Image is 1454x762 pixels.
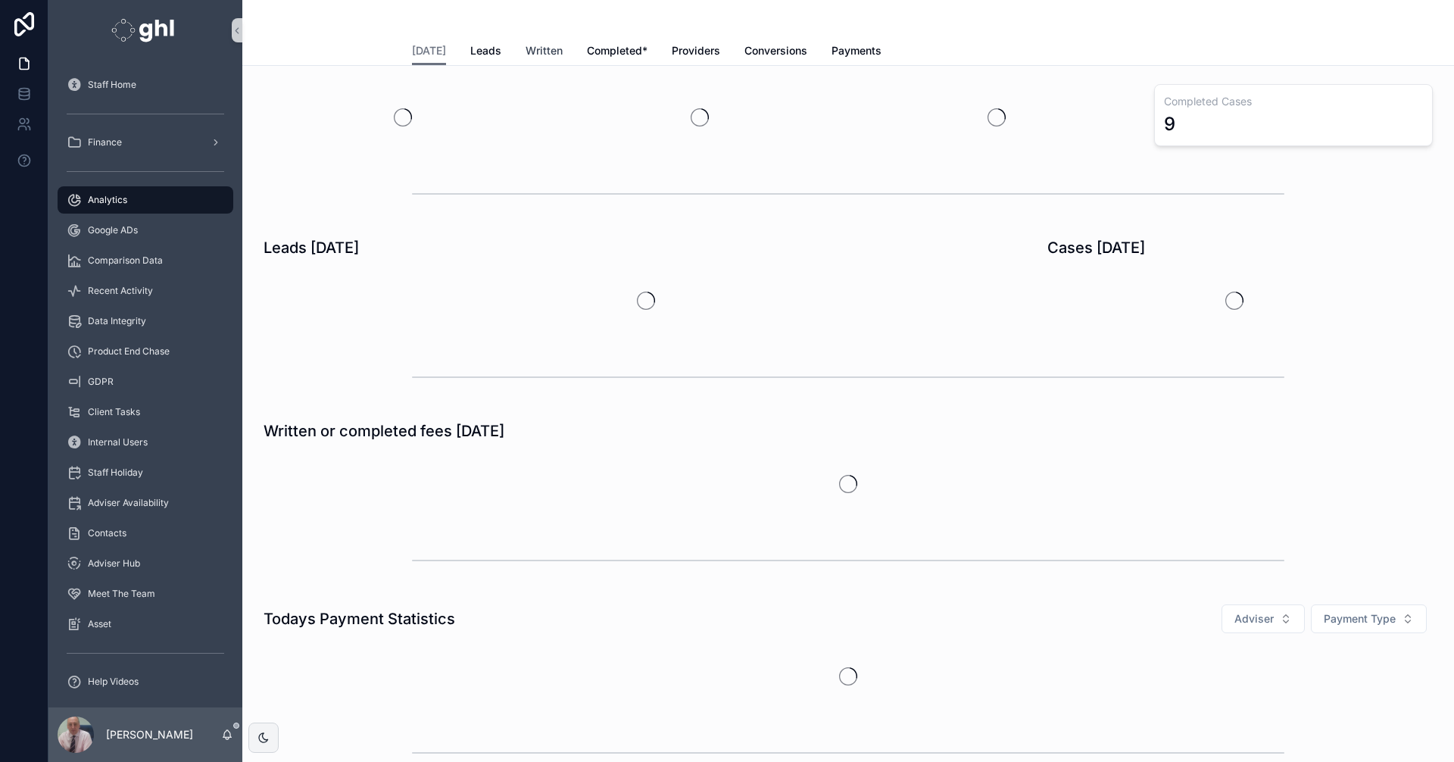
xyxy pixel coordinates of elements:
span: Written [526,43,563,58]
span: Comparison Data [88,255,163,267]
a: Data Integrity [58,308,233,335]
span: Payments [832,43,881,58]
a: Internal Users [58,429,233,456]
div: 9 [1164,112,1175,136]
a: Google ADs [58,217,233,244]
a: Contacts [58,520,233,547]
h1: Leads [DATE] [264,237,359,258]
span: Staff Home [88,79,136,91]
p: [PERSON_NAME] [106,727,193,742]
span: Finance [88,136,122,148]
a: Product End Chase [58,338,233,365]
span: Google ADs [88,224,138,236]
span: Client Tasks [88,406,140,418]
span: Adviser Hub [88,557,140,570]
a: Asset [58,611,233,638]
span: Leads [470,43,501,58]
span: Asset [88,618,111,630]
h1: Todays Payment Statistics [264,608,455,629]
a: Help Videos [58,668,233,695]
a: Leads [470,37,501,67]
a: [DATE] [412,37,446,66]
span: Conversions [744,43,807,58]
a: Staff Holiday [58,459,233,486]
a: Client Tasks [58,398,233,426]
span: Analytics [88,194,127,206]
a: Meet The Team [58,580,233,607]
a: Comparison Data [58,247,233,274]
a: Written [526,37,563,67]
span: Adviser [1234,611,1274,626]
a: Adviser Hub [58,550,233,577]
a: Conversions [744,37,807,67]
span: [DATE] [412,43,446,58]
a: Adviser Availability [58,489,233,517]
img: App logo [111,18,179,42]
button: Select Button [1311,604,1427,633]
a: Completed* [587,37,647,67]
a: Providers [672,37,720,67]
span: Providers [672,43,720,58]
span: Meet The Team [88,588,155,600]
button: Select Button [1222,604,1305,633]
span: Payment Type [1324,611,1396,626]
span: Data Integrity [88,315,146,327]
a: Payments [832,37,881,67]
span: Staff Holiday [88,467,143,479]
span: Product End Chase [88,345,170,358]
span: Contacts [88,527,126,539]
span: Help Videos [88,676,139,688]
a: Finance [58,129,233,156]
h3: Completed Cases [1164,94,1423,109]
h1: Written or completed fees [DATE] [264,420,504,442]
div: scrollable content [48,61,242,707]
a: GDPR [58,368,233,395]
h1: Cases [DATE] [1047,237,1145,258]
span: Internal Users [88,436,148,448]
span: GDPR [88,376,114,388]
span: Adviser Availability [88,497,169,509]
span: Recent Activity [88,285,153,297]
span: Completed* [587,43,647,58]
a: Staff Home [58,71,233,98]
a: Recent Activity [58,277,233,304]
a: Analytics [58,186,233,214]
